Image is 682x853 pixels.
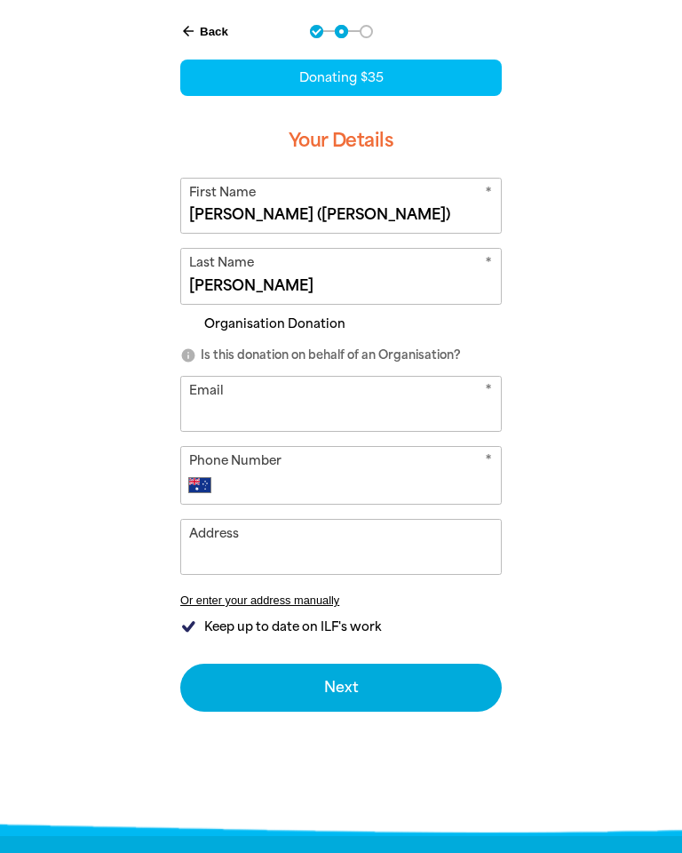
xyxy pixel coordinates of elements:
h3: Your Details [180,114,502,167]
p: Is this donation on behalf of an Organisation? [180,347,502,364]
div: Donating $35 [180,60,502,96]
input: Organisation Donation [180,315,197,332]
i: arrow_back [180,23,196,39]
button: Or enter your address manually [180,594,502,607]
button: Navigate to step 2 of 3 to enter your details [335,25,348,38]
button: Navigate to step 1 of 3 to enter your donation amount [310,25,323,38]
span: Organisation Donation [204,315,345,332]
i: info [180,347,196,363]
i: Required [485,451,492,474]
button: Next [180,664,502,712]
button: Navigate to step 3 of 3 to enter your payment details [360,25,373,38]
input: Keep up to date on ILF's work [180,618,197,635]
button: Back [173,16,235,46]
span: Keep up to date on ILF's work [204,618,381,635]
